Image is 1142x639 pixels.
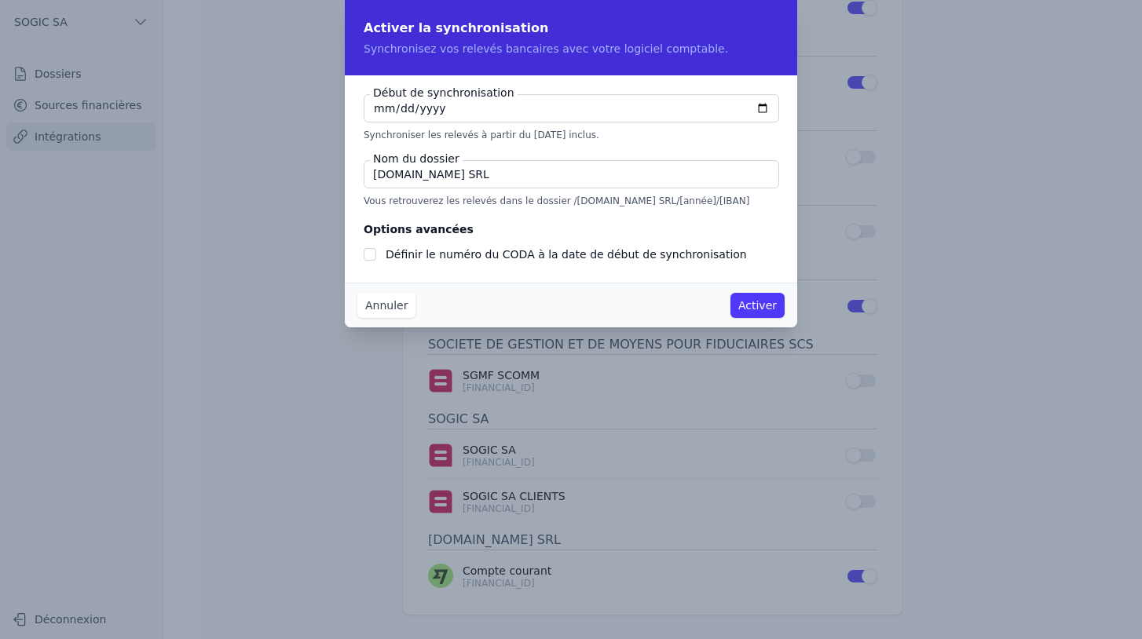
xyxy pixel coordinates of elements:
[730,293,785,318] button: Activer
[364,129,778,141] p: Synchroniser les relevés à partir du [DATE] inclus.
[364,220,474,239] legend: Options avancées
[370,151,463,166] label: Nom du dossier
[386,248,747,261] label: Définir le numéro du CODA à la date de début de synchronisation
[364,41,778,57] p: Synchronisez vos relevés bancaires avec votre logiciel comptable.
[357,293,415,318] button: Annuler
[364,195,778,207] p: Vous retrouverez les relevés dans le dossier /[DOMAIN_NAME] SRL/[année]/[IBAN]
[364,160,779,188] input: NOM SOCIETE
[370,85,518,100] label: Début de synchronisation
[364,19,778,38] h2: Activer la synchronisation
